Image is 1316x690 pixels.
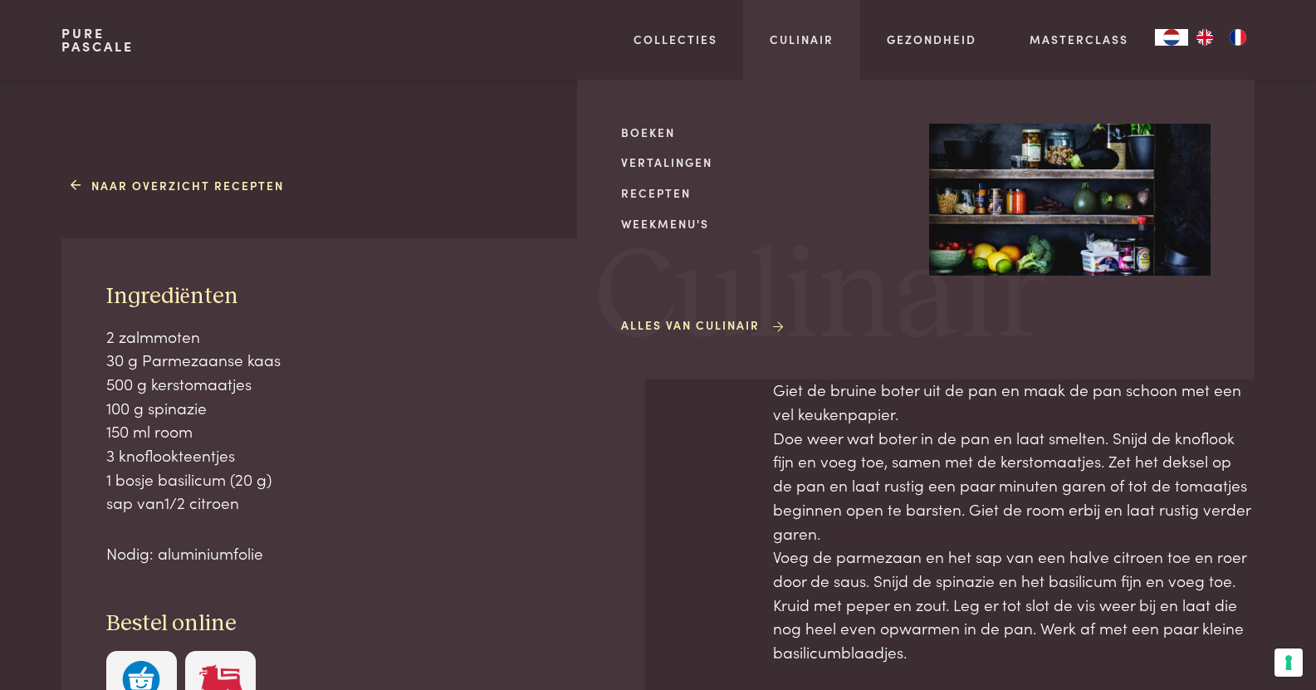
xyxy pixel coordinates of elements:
[106,541,601,565] p: Nodig: aluminiumfolie
[770,31,834,48] a: Culinair
[1221,29,1255,46] a: FR
[106,609,601,639] h3: Bestel online
[1188,29,1255,46] ul: Language list
[169,491,177,513] span: /
[929,124,1211,276] img: Culinair
[1274,648,1303,677] button: Uw voorkeuren voor toestemming voor trackingtechnologieën
[1188,29,1221,46] a: EN
[621,154,903,171] a: Vertalingen
[1030,31,1128,48] a: Masterclass
[621,184,903,202] a: Recepten
[106,285,238,308] span: Ingrediënten
[164,491,169,513] span: 1
[887,31,976,48] a: Gezondheid
[621,316,786,334] a: Alles van Culinair
[634,31,717,48] a: Collecties
[594,235,1046,362] span: Culinair
[61,27,134,53] a: PurePascale
[106,325,601,516] p: 2 zalmmoten 30 g Parmezaanse kaas 500 g kerstomaatjes 100 g spinazie 150 ml room 3 knoflookteentj...
[773,378,1255,663] p: Giet de bruine boter uit de pan en maak de pan schoon met een vel keukenpapier. Doe weer wat bote...
[1155,29,1188,46] div: Language
[1155,29,1255,46] aside: Language selected: Nederlands
[71,177,284,194] a: Naar overzicht recepten
[1155,29,1188,46] a: NL
[621,124,903,141] a: Boeken
[621,215,903,232] a: Weekmenu's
